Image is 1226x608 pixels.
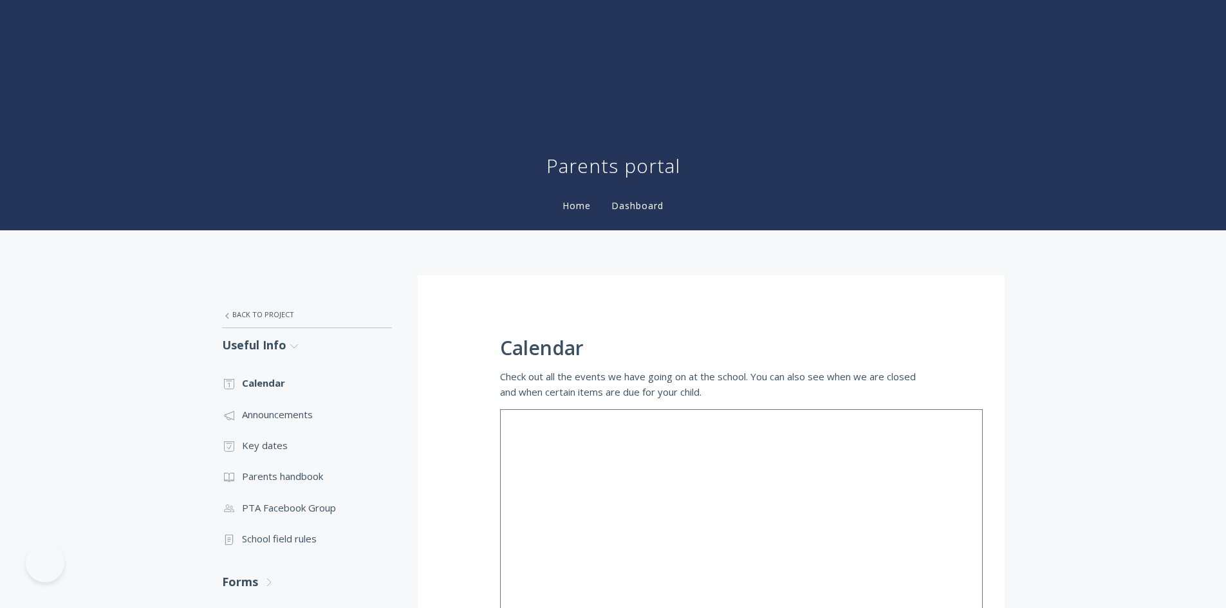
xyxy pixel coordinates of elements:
[222,492,392,523] a: PTA Facebook Group
[222,430,392,461] a: Key dates
[500,369,922,400] p: Check out all the events we have going on at the school. You can also see when we are closed and ...
[222,565,392,599] a: Forms
[26,544,64,582] iframe: Toggle Customer Support
[222,461,392,492] a: Parents handbook
[222,399,392,430] a: Announcements
[222,301,392,328] a: Back to Project
[560,199,593,212] a: Home
[222,523,392,554] a: School field rules
[222,328,392,362] a: Useful Info
[500,337,922,359] h1: Calendar
[546,153,680,179] h1: Parents portal
[222,367,392,398] a: Calendar
[609,199,666,212] a: Dashboard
